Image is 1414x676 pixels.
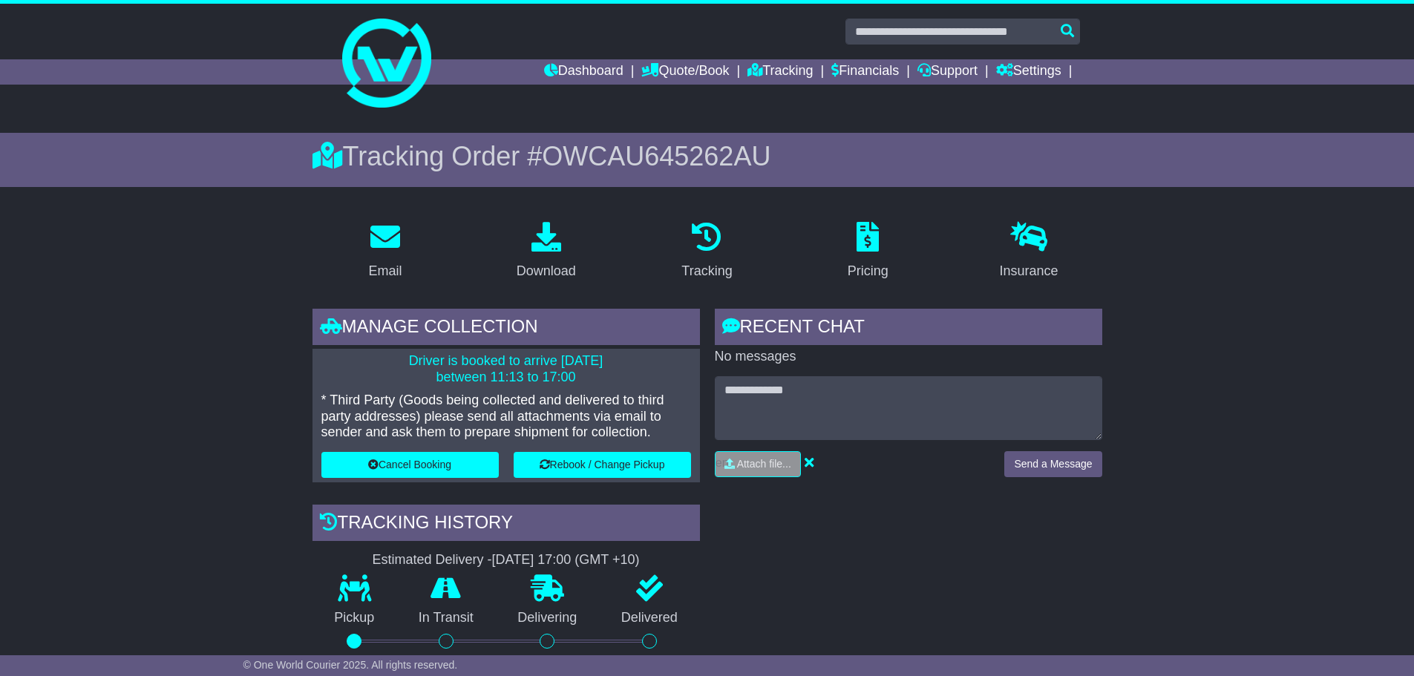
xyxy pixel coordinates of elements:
[312,610,397,626] p: Pickup
[715,309,1102,349] div: RECENT CHAT
[321,353,691,385] p: Driver is booked to arrive [DATE] between 11:13 to 17:00
[1000,261,1058,281] div: Insurance
[368,261,402,281] div: Email
[1004,451,1102,477] button: Send a Message
[996,59,1061,85] a: Settings
[496,610,600,626] p: Delivering
[321,452,499,478] button: Cancel Booking
[312,552,700,568] div: Estimated Delivery -
[848,261,888,281] div: Pricing
[312,505,700,545] div: Tracking history
[831,59,899,85] a: Financials
[321,393,691,441] p: * Third Party (Goods being collected and delivered to third party addresses) please send all atta...
[544,59,623,85] a: Dashboard
[641,59,729,85] a: Quote/Book
[312,140,1102,172] div: Tracking Order #
[681,261,732,281] div: Tracking
[838,217,898,286] a: Pricing
[747,59,813,85] a: Tracking
[715,349,1102,365] p: No messages
[243,659,458,671] span: © One World Courier 2025. All rights reserved.
[542,141,770,171] span: OWCAU645262AU
[396,610,496,626] p: In Transit
[990,217,1068,286] a: Insurance
[507,217,586,286] a: Download
[517,261,576,281] div: Download
[514,452,691,478] button: Rebook / Change Pickup
[359,217,411,286] a: Email
[917,59,978,85] a: Support
[312,309,700,349] div: Manage collection
[672,217,742,286] a: Tracking
[492,552,640,568] div: [DATE] 17:00 (GMT +10)
[599,610,700,626] p: Delivered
